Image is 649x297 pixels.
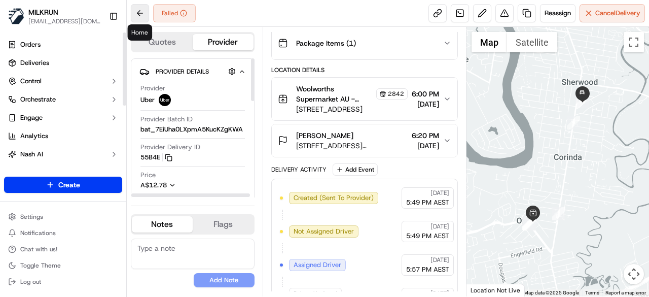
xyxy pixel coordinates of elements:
[545,9,571,18] span: Reassign
[294,260,341,270] span: Assigned Driver
[406,265,449,274] span: 5:57 PM AEST
[20,213,43,221] span: Settings
[28,7,58,17] button: MILKRUN
[507,32,557,52] button: Show satellite imagery
[140,84,165,93] span: Provider
[4,4,105,28] button: MILKRUNMILKRUN[EMAIL_ADDRESS][DOMAIN_NAME]
[524,290,579,295] span: Map data ©2025 Google
[469,283,502,296] img: Google
[20,113,43,122] span: Engage
[20,131,48,141] span: Analytics
[469,283,502,296] a: Open this area in Google Maps (opens a new window)
[4,37,122,53] a: Orders
[430,189,449,197] span: [DATE]
[296,104,408,114] span: [STREET_ADDRESS]
[624,32,644,52] button: Toggle fullscreen view
[20,261,61,270] span: Toggle Theme
[271,166,327,174] div: Delivery Activity
[8,8,24,24] img: MILKRUN
[4,226,122,240] button: Notifications
[139,63,246,80] button: Provider Details
[271,66,458,74] div: Location Details
[272,124,457,157] button: [PERSON_NAME][STREET_ADDRESS][PERSON_NAME][PERSON_NAME]6:20 PM[DATE]
[296,141,408,151] span: [STREET_ADDRESS][PERSON_NAME][PERSON_NAME]
[388,90,404,98] span: 2842
[140,125,243,134] span: bat_7EiUha0LXpmA5KucKZgKWA
[272,78,457,120] button: Woolworths Supermarket AU - Oxley Store Manager2842[STREET_ADDRESS]6:00 PM[DATE]
[605,290,646,295] a: Report a map error
[4,258,122,273] button: Toggle Theme
[20,150,43,159] span: Nash AI
[193,216,254,233] button: Flags
[4,177,122,193] button: Create
[4,242,122,256] button: Chat with us!
[58,180,80,190] span: Create
[4,73,122,89] button: Control
[430,222,449,230] span: [DATE]
[193,34,254,50] button: Provider
[159,94,171,106] img: uber-new-logo.jpeg
[523,217,536,230] div: 6
[296,130,353,141] span: [PERSON_NAME]
[153,4,196,22] button: Failed
[540,4,575,22] button: Reassign
[28,17,101,25] button: [EMAIL_ADDRESS][DOMAIN_NAME]
[20,229,56,237] span: Notifications
[294,193,374,203] span: Created (Sent To Provider)
[140,181,167,189] span: A$12.78
[595,9,640,18] span: Cancel Delivery
[132,216,193,233] button: Notes
[140,95,155,105] span: Uber
[567,116,580,129] div: 9
[20,168,69,177] span: Product Catalog
[333,163,378,176] button: Add Event
[575,95,589,108] div: 10
[412,99,439,109] span: [DATE]
[296,84,374,104] span: Woolworths Supermarket AU - Oxley Store Manager
[430,256,449,264] span: [DATE]
[4,164,122,181] a: Product Catalog
[132,34,193,50] button: Quotes
[472,32,507,52] button: Show street map
[20,77,42,86] span: Control
[552,207,565,220] div: 8
[525,211,538,224] div: 1
[20,40,41,49] span: Orders
[140,181,230,190] button: A$12.78
[406,232,449,241] span: 5:49 PM AEST
[20,58,49,68] span: Deliveries
[522,217,535,230] div: 7
[296,38,356,48] span: Package Items ( 1 )
[580,4,645,22] button: CancelDelivery
[20,95,56,104] span: Orchestrate
[4,210,122,224] button: Settings
[4,91,122,108] button: Orchestrate
[20,245,57,253] span: Chat with us!
[4,55,122,71] a: Deliveries
[466,284,525,296] div: Location Not Live
[140,115,193,124] span: Provider Batch ID
[140,143,200,152] span: Provider Delivery ID
[412,130,439,141] span: 6:20 PM
[412,141,439,151] span: [DATE]
[20,278,41,286] span: Log out
[4,275,122,289] button: Log out
[4,110,122,126] button: Engage
[585,290,599,295] a: Terms (opens in new tab)
[294,227,354,236] span: Not Assigned Driver
[624,264,644,284] button: Map camera controls
[140,153,172,162] button: 55B4E
[4,146,122,162] button: Nash AI
[272,27,457,59] button: Package Items (1)
[406,198,449,207] span: 5:49 PM AEST
[140,171,156,180] span: Price
[4,128,122,144] a: Analytics
[127,24,152,41] div: Home
[156,68,209,76] span: Provider Details
[412,89,439,99] span: 6:00 PM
